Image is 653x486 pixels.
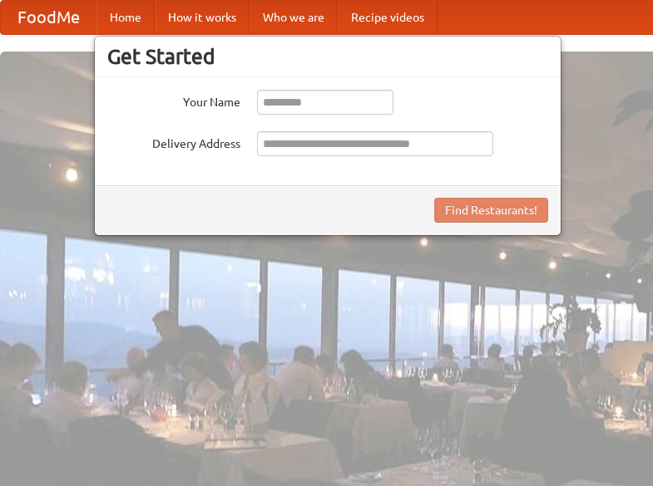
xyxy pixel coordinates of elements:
[434,198,548,223] button: Find Restaurants!
[1,1,96,34] a: FoodMe
[96,1,155,34] a: Home
[107,44,548,69] h3: Get Started
[338,1,438,34] a: Recipe videos
[155,1,250,34] a: How it works
[107,131,240,152] label: Delivery Address
[107,90,240,110] label: Your Name
[250,1,338,34] a: Who we are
